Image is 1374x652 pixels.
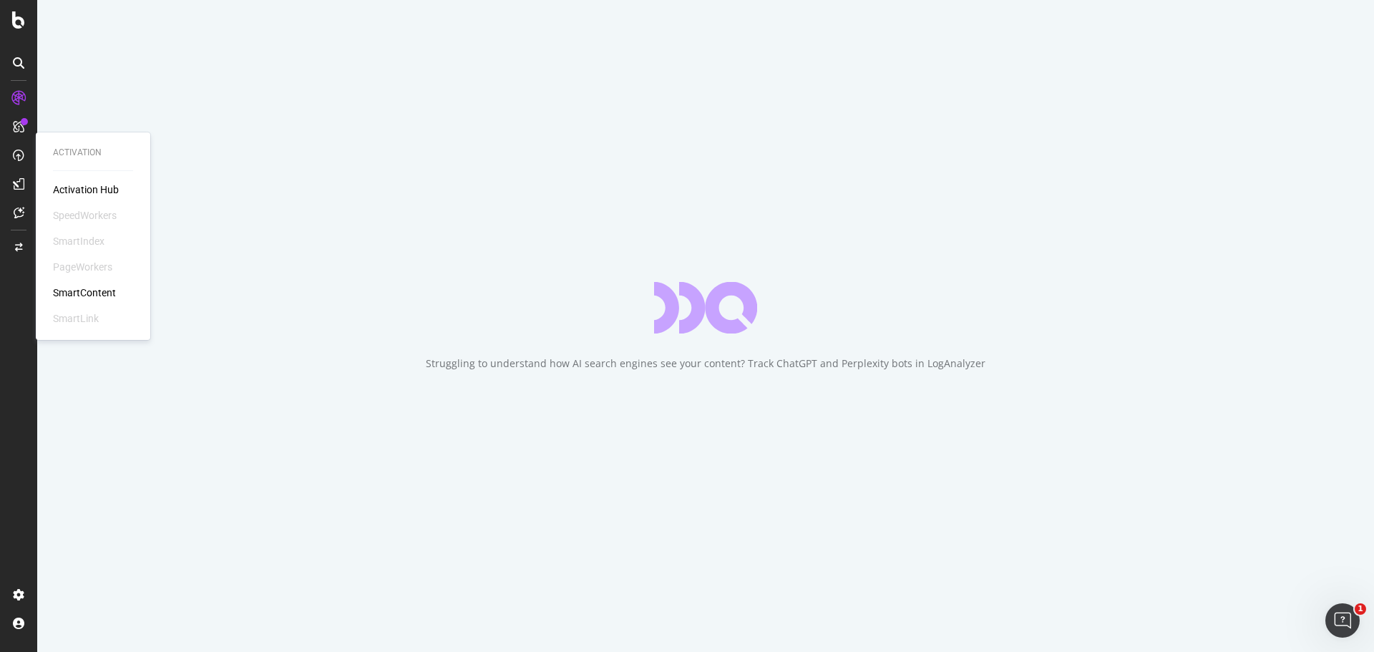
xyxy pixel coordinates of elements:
span: 1 [1355,603,1366,615]
div: animation [654,282,757,334]
div: SmartIndex [53,234,104,248]
div: PageWorkers [53,260,112,274]
iframe: Intercom live chat [1325,603,1360,638]
a: Activation Hub [53,183,119,197]
div: SpeedWorkers [53,208,117,223]
a: SmartContent [53,286,116,300]
div: SmartLink [53,311,99,326]
div: Activation [53,147,133,159]
div: Struggling to understand how AI search engines see your content? Track ChatGPT and Perplexity bot... [426,356,985,371]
